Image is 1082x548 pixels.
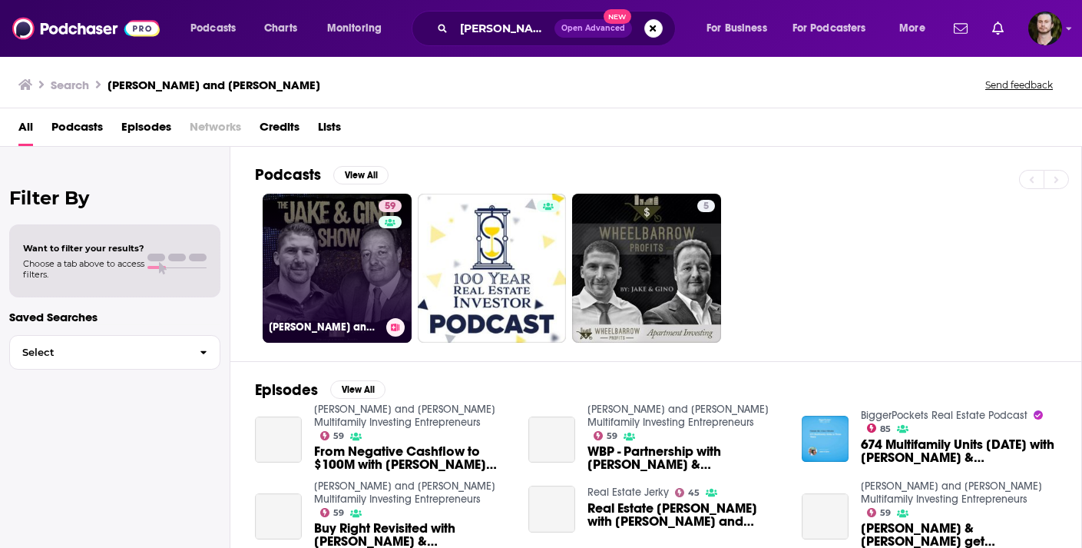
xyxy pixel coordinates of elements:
a: Show notifications dropdown [986,15,1010,42]
a: 5 [697,200,715,212]
span: 674 Multifamily Units [DATE] with [PERSON_NAME] & [PERSON_NAME] [861,438,1057,464]
div: Search podcasts, credits, & more... [426,11,690,46]
a: 59 [320,431,345,440]
span: Networks [190,115,241,146]
a: Jake & Gino get challenged by Michael Gerber [861,522,1057,548]
a: Buy Right Revisited ​with Jake & Gino​ [255,493,302,540]
span: Open Advanced [561,25,625,32]
span: Monitoring [327,18,382,39]
span: From Negative Cashflow to $100M with [PERSON_NAME] [PERSON_NAME] & [PERSON_NAME] Show | [PERSON_N... [314,445,510,471]
input: Search podcasts, credits, & more... [454,16,554,41]
span: 45 [688,490,700,497]
span: 59 [880,510,891,516]
span: Select [10,347,187,357]
span: Want to filter your results? [23,243,144,254]
a: Real Estate Jerky with Gino Barbaro and Jake Stenziano of Jake & Gino 4/29/23 [587,502,783,528]
a: Charts [254,16,306,41]
a: 5 [572,194,721,343]
a: Lists [318,115,341,146]
span: 85 [880,426,891,433]
button: open menu [180,16,256,41]
a: Jake and Gino Multifamily Investing Entrepreneurs [587,403,769,429]
a: From Negative Cashflow to $100M with Marcin Drozdz Jake & Gino Show | Jake & Gino Poadcast [255,417,302,463]
a: Jake and Gino Multifamily Investing Entrepreneurs [314,403,495,429]
span: Real Estate [PERSON_NAME] with [PERSON_NAME] and [PERSON_NAME] of [PERSON_NAME] & [PERSON_NAME] [... [587,502,783,528]
button: View All [333,166,389,184]
span: [PERSON_NAME] & [PERSON_NAME] get challenged by [PERSON_NAME] [861,522,1057,548]
img: 674 Multifamily Units in Three Years with Jake & Gino [802,416,849,463]
a: 674 Multifamily Units in Three Years with Jake & Gino [861,438,1057,464]
span: Choose a tab above to access filters. [23,258,144,280]
a: 59 [594,431,618,440]
h2: Episodes [255,380,318,400]
a: Podcasts [51,115,103,146]
a: EpisodesView All [255,380,385,400]
span: 59 [333,510,344,516]
button: open menu [888,16,945,41]
span: New [604,9,631,24]
a: All [18,115,33,146]
a: 59 [320,508,345,517]
button: View All [330,380,385,399]
button: Show profile menu [1028,12,1062,45]
a: 59 [867,508,892,517]
span: 59 [333,433,344,440]
a: Show notifications dropdown [948,15,974,42]
a: 59[PERSON_NAME] and [PERSON_NAME] Multifamily Investing Entrepreneurs [263,194,412,343]
a: 59 [379,200,402,212]
span: More [899,18,925,39]
h2: Filter By [9,187,220,209]
button: open menu [783,16,888,41]
span: Buy Right Revisited ​with [PERSON_NAME] & [PERSON_NAME]​ [314,522,510,548]
h3: [PERSON_NAME] and [PERSON_NAME] [108,78,320,92]
img: Podchaser - Follow, Share and Rate Podcasts [12,14,160,43]
a: WBP - Partnership with Jake & Gino [587,445,783,471]
button: Open AdvancedNew [554,19,632,38]
a: BiggerPockets Real Estate Podcast [861,409,1027,422]
span: For Podcasters [792,18,866,39]
a: Jake and Gino Multifamily Investing Entrepreneurs [314,480,495,506]
a: WBP - Partnership with Jake & Gino [528,417,575,463]
p: Saved Searches [9,310,220,324]
button: Select [9,335,220,370]
button: open menu [696,16,786,41]
button: Send feedback [981,78,1057,91]
span: Charts [264,18,297,39]
a: Episodes [121,115,171,146]
a: Credits [260,115,299,146]
span: WBP - Partnership with [PERSON_NAME] & [PERSON_NAME] [587,445,783,471]
span: 59 [385,199,395,214]
a: 85 [867,423,892,433]
h2: Podcasts [255,165,321,184]
h3: [PERSON_NAME] and [PERSON_NAME] Multifamily Investing Entrepreneurs [269,320,380,334]
a: Real Estate Jerky [587,486,669,499]
a: 45 [675,488,700,497]
a: Real Estate Jerky with Gino Barbaro and Jake Stenziano of Jake & Gino 4/29/23 [528,486,575,533]
span: Logged in as OutlierAudio [1028,12,1062,45]
a: Jake & Gino get challenged by Michael Gerber [802,493,849,540]
span: 59 [607,433,617,440]
span: Podcasts [190,18,236,39]
a: PodcastsView All [255,165,389,184]
h3: Search [51,78,89,92]
img: User Profile [1028,12,1062,45]
button: open menu [316,16,402,41]
a: Jake and Gino Multifamily Investing Entrepreneurs [861,480,1042,506]
a: From Negative Cashflow to $100M with Marcin Drozdz Jake & Gino Show | Jake & Gino Poadcast [314,445,510,471]
span: For Business [706,18,767,39]
span: 5 [703,199,709,214]
a: Buy Right Revisited ​with Jake & Gino​ [314,522,510,548]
